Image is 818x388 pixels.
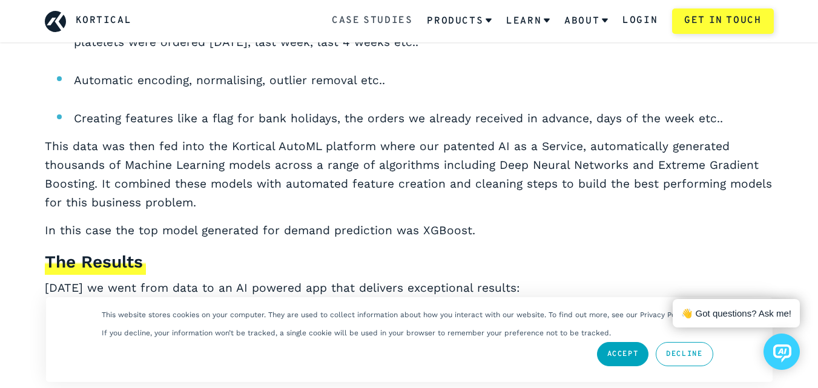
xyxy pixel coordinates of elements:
[45,279,774,298] p: [DATE] we went from data to an AI powered app that delivers exceptional results:
[564,5,608,37] a: About
[74,71,774,90] li: Automatic encoding, normalising, outlier removal etc..
[622,13,658,29] a: Login
[506,5,550,37] a: Learn
[74,110,774,128] li: Creating features like a flag for bank holidays, the orders we already received in advance, days ...
[102,311,689,319] p: This website stores cookies on your computer. They are used to collect information about how you ...
[45,137,774,212] p: This data was then fed into the Kortical AutoML platform where our patented AI as a Service, auto...
[427,5,492,37] a: Products
[102,329,611,337] p: If you decline, your information won’t be tracked, a single cookie will be used in your browser t...
[672,8,773,34] a: Get in touch
[597,342,649,366] a: Accept
[45,222,774,240] p: In this case the top model generated for demand prediction was XGBoost.
[45,252,146,275] h3: The Results
[656,342,713,366] a: Decline
[332,13,412,29] a: Case Studies
[76,13,132,29] a: Kortical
